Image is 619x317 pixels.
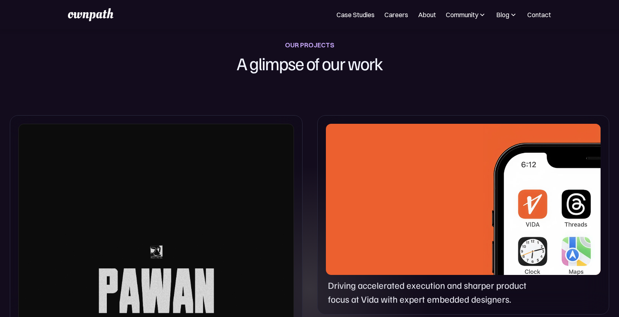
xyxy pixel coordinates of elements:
[285,39,334,51] div: OUR PROJECTS
[527,10,551,20] a: Contact
[446,10,486,20] div: Community
[446,10,478,20] div: Community
[384,10,408,20] a: Careers
[496,10,509,20] div: Blog
[337,10,375,20] a: Case Studies
[328,278,541,306] p: Driving accelerated execution and sharper product focus at Vida with expert embedded designers.
[418,10,436,20] a: About
[496,10,517,20] div: Blog
[196,51,423,76] h1: A glimpse of our work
